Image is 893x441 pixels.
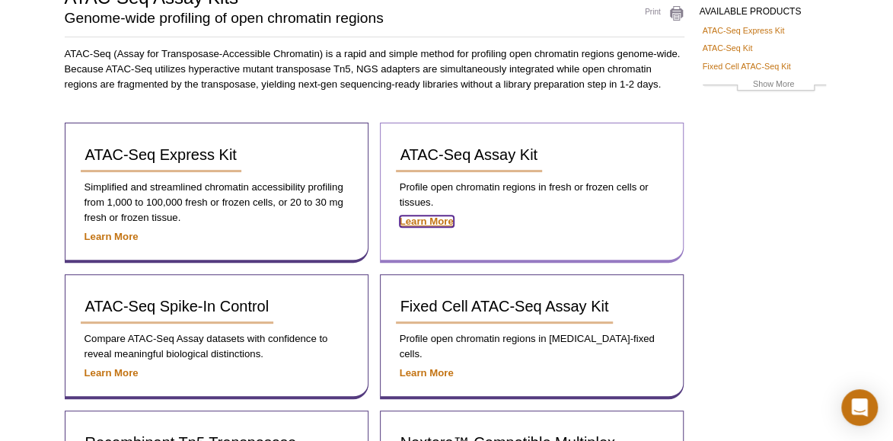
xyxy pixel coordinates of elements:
a: Show More [703,77,826,94]
a: ATAC-Seq Kit [703,41,753,55]
div: Open Intercom Messenger [841,389,878,426]
a: Print [627,5,684,22]
p: ATAC-Seq (Assay for Transposase-Accessible Chromatin) is a rapid and simple method for profiling ... [65,46,684,92]
h2: Genome-wide profiling of open chromatin regions [65,11,612,25]
a: Learn More [400,216,454,227]
p: Simplified and streamlined chromatin accessibility profiling from 1,000 to 100,000 fresh or froze... [81,180,352,225]
a: Fixed Cell ATAC-Seq Assay Kit [396,290,614,324]
p: Profile open chromatin regions in fresh or frozen cells or tissues. [396,180,668,210]
span: ATAC-Seq Assay Kit [400,146,537,163]
a: ATAC-Seq Express Kit [81,139,241,172]
a: ATAC-Seq Express Kit [703,24,785,37]
a: Learn More [85,367,139,379]
p: Compare ATAC-Seq Assay datasets with confidence to reveal meaningful biological distinctions. [81,331,352,362]
a: Fixed Cell ATAC-Seq Kit [703,59,791,73]
a: ATAC-Seq Assay Kit [396,139,542,172]
p: Profile open chromatin regions in [MEDICAL_DATA]-fixed cells. [396,331,668,362]
a: Learn More [400,367,454,379]
span: ATAC-Seq Express Kit [85,146,237,163]
span: Fixed Cell ATAC-Seq Assay Kit [400,298,609,315]
span: ATAC-Seq Spike-In Control [85,298,269,315]
a: Learn More [85,231,139,242]
a: ATAC-Seq Spike-In Control [81,290,274,324]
